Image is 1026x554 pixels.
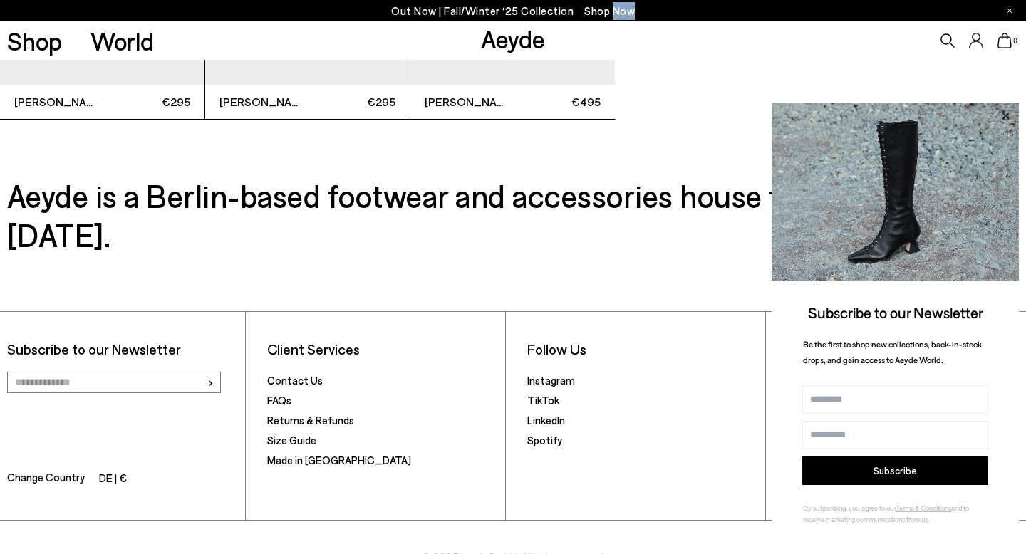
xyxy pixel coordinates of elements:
[527,374,575,387] a: Instagram
[808,303,983,321] span: Subscribe to our Newsletter
[527,434,562,446] a: Spotify
[802,456,988,485] button: Subscribe
[7,340,238,358] p: Subscribe to our Newsletter
[267,414,354,427] a: Returns & Refunds
[267,454,411,466] a: Made in [GEOGRAPHIC_DATA]
[513,93,601,110] span: €495
[207,372,214,392] span: ›
[99,469,127,489] li: DE | €
[267,340,498,358] li: Client Services
[527,394,559,407] a: TikTok
[1012,37,1019,45] span: 0
[772,103,1019,281] img: 2a6287a1333c9a56320fd6e7b3c4a9a9.jpg
[267,394,291,407] a: FAQs
[14,93,103,110] span: [PERSON_NAME]
[90,28,154,53] a: World
[103,93,191,110] span: €295
[997,33,1012,48] a: 0
[803,503,896,512] span: By subscribing, you agree to our
[896,503,951,512] a: Terms & Conditions
[425,93,513,110] span: [PERSON_NAME]
[391,2,635,20] p: Out Now | Fall/Winter ‘25 Collection
[803,339,982,365] span: Be the first to shop new collections, back-in-stock drops, and gain access to Aeyde World.
[308,93,396,110] span: €295
[7,28,62,53] a: Shop
[7,176,1019,254] h3: Aeyde is a Berlin-based footwear and accessories house founded in [DATE].
[7,469,85,489] span: Change Country
[527,414,565,427] a: LinkedIn
[584,4,635,17] span: Navigate to /collections/new-in
[527,340,758,358] li: Follow Us
[267,374,323,387] a: Contact Us
[219,93,308,110] span: [PERSON_NAME]
[267,434,316,446] a: Size Guide
[481,23,545,53] a: Aeyde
